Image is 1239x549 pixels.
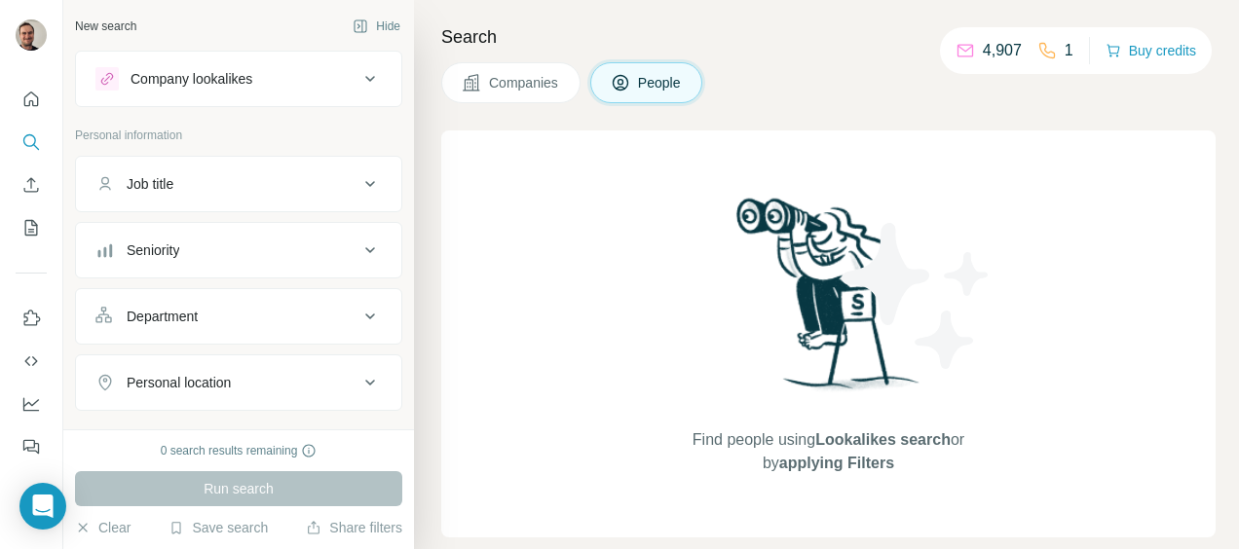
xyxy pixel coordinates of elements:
[441,23,1216,51] h4: Search
[815,431,951,448] span: Lookalikes search
[19,483,66,530] div: Open Intercom Messenger
[76,293,401,340] button: Department
[16,429,47,464] button: Feedback
[16,167,47,202] button: Enrich CSV
[638,73,683,92] span: People
[127,373,231,392] div: Personal location
[16,125,47,160] button: Search
[1106,37,1196,64] button: Buy credits
[76,227,401,274] button: Seniority
[127,240,179,260] div: Seniority
[16,210,47,245] button: My lists
[169,518,268,537] button: Save search
[76,161,401,207] button: Job title
[779,455,894,471] span: applying Filters
[829,208,1004,384] img: Surfe Illustration - Stars
[1065,39,1073,62] p: 1
[672,428,984,475] span: Find people using or by
[127,307,198,326] div: Department
[75,518,131,537] button: Clear
[76,55,401,102] button: Company lookalikes
[76,359,401,406] button: Personal location
[75,127,402,144] p: Personal information
[75,18,136,35] div: New search
[161,442,318,459] div: 0 search results remaining
[16,301,47,336] button: Use Surfe on LinkedIn
[127,174,173,194] div: Job title
[306,518,402,537] button: Share filters
[983,39,1022,62] p: 4,907
[131,69,252,89] div: Company lookalikes
[16,82,47,117] button: Quick start
[339,12,414,41] button: Hide
[489,73,560,92] span: Companies
[16,344,47,379] button: Use Surfe API
[728,193,930,410] img: Surfe Illustration - Woman searching with binoculars
[16,19,47,51] img: Avatar
[16,386,47,421] button: Dashboard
